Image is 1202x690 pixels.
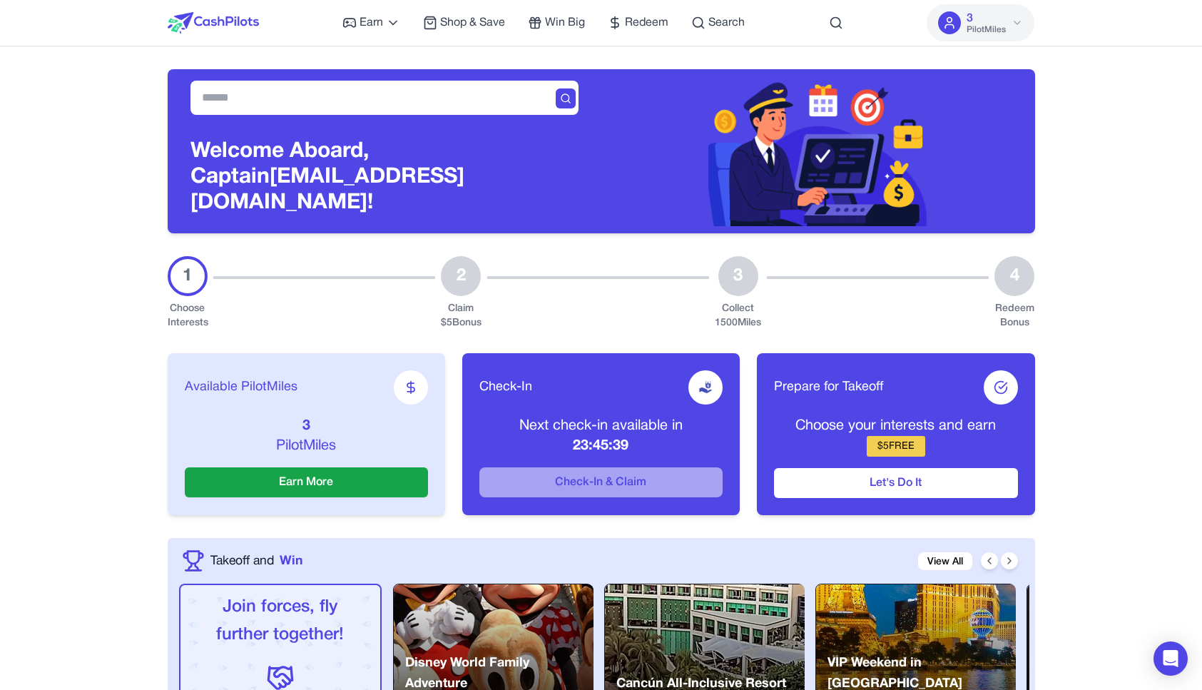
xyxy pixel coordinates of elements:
[168,302,208,330] div: Choose Interests
[774,468,1017,498] button: Let's Do It
[528,14,585,31] a: Win Big
[691,14,745,31] a: Search
[185,436,428,456] p: PilotMiles
[210,552,302,570] a: Takeoff andWin
[185,416,428,436] p: 3
[967,24,1006,36] span: PilotMiles
[479,467,723,497] button: Check-In & Claim
[698,380,713,395] img: receive-dollar
[168,256,208,296] div: 1
[625,14,668,31] span: Redeem
[708,14,745,31] span: Search
[718,256,758,296] div: 3
[608,14,668,31] a: Redeem
[927,4,1034,41] button: 3PilotMiles
[342,14,400,31] a: Earn
[994,302,1034,330] div: Redeem Bonus
[280,552,302,570] span: Win
[867,436,925,457] div: $ 5 FREE
[967,10,973,27] span: 3
[479,416,723,436] p: Next check-in available in
[774,377,883,397] span: Prepare for Takeoff
[185,467,428,497] button: Earn More
[1153,641,1188,676] div: Open Intercom Messenger
[423,14,505,31] a: Shop & Save
[715,302,761,330] div: Collect 1500 Miles
[918,552,972,570] a: View All
[185,377,297,397] span: Available PilotMiles
[192,594,369,649] p: Join forces, fly further together!
[190,139,579,216] h3: Welcome Aboard, Captain [EMAIL_ADDRESS][DOMAIN_NAME]!
[440,14,505,31] span: Shop & Save
[994,256,1034,296] div: 4
[210,552,274,570] span: Takeoff and
[168,12,259,34] img: CashPilots Logo
[545,14,585,31] span: Win Big
[360,14,383,31] span: Earn
[441,256,481,296] div: 2
[479,377,532,397] span: Check-In
[479,436,723,456] p: 23:45:39
[774,416,1017,436] p: Choose your interests and earn
[708,69,928,226] img: Header decoration
[441,302,482,330] div: Claim $ 5 Bonus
